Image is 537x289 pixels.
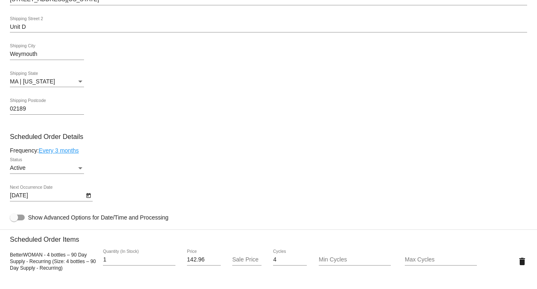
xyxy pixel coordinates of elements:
span: MA | [US_STATE] [10,78,55,85]
a: Every 3 months [39,147,79,154]
span: Show Advanced Options for Date/Time and Processing [28,213,168,222]
input: Shipping Postcode [10,106,84,112]
input: Min Cycles [319,257,391,263]
input: Next Occurrence Date [10,192,84,199]
mat-icon: delete [517,257,527,266]
div: Frequency: [10,147,527,154]
mat-select: Status [10,165,84,171]
h3: Scheduled Order Items [10,229,527,243]
h3: Scheduled Order Details [10,133,527,141]
span: BetterWOMAN - 4 bottles – 90 Day Supply - Recurring (Size: 4 bottles – 90 Day Supply - Recurring) [10,252,96,271]
input: Cycles [273,257,307,263]
mat-select: Shipping State [10,79,84,85]
button: Open calendar [84,191,93,199]
input: Quantity (In Stock) [103,257,175,263]
input: Shipping Street 2 [10,24,527,30]
input: Max Cycles [405,257,477,263]
span: Active [10,164,26,171]
input: Price [187,257,221,263]
input: Sale Price [232,257,261,263]
input: Shipping City [10,51,84,58]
